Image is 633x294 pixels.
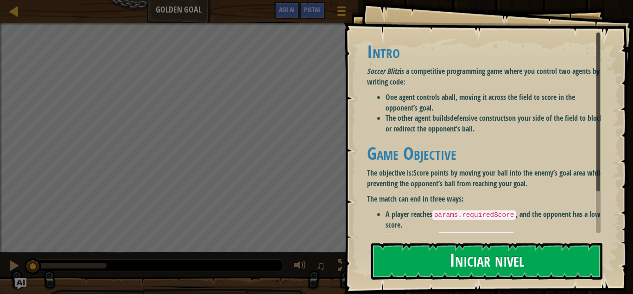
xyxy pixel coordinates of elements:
li: The match reaches — the player with the higher score wins. [386,230,608,252]
h1: Intro [367,42,608,61]
strong: defensive constructs [450,113,508,123]
button: Cambia a pantalla completa. [335,257,353,276]
p: The objective is: [367,168,608,189]
li: The other agent builds on your side of the field to block or redirect the opponent’s ball. [386,113,608,134]
li: A player reaches , and the opponent has a lower score. [386,209,608,230]
em: Soccer Blitz [367,66,399,76]
li: One agent controls a , moving it across the field to score in the opponent’s goal. [386,92,608,113]
strong: ball [445,92,456,102]
h1: Game Objective [367,144,608,163]
p: is a competitive programming game where you control two agents by writing code: [367,66,608,87]
button: Mostrar menú de juego [330,2,353,24]
code: params.resolveTime [438,232,514,241]
button: ♫ [314,257,330,276]
span: ♫ [316,259,325,273]
p: The match can end in three ways: [367,194,608,204]
button: Ask AI [15,278,26,289]
strong: Score points by moving your ball into the enemy’s goal area while preventing the opponent’s ball ... [367,168,603,189]
button: Ask AI [274,2,299,19]
span: Pistas [304,5,321,14]
code: params.requiredScore [432,210,516,220]
button: Iniciar nivel [371,243,602,280]
button: Ajustar el volúmen [291,257,310,276]
span: Ask AI [279,5,295,14]
button: Ctrl + P: Pause [5,257,23,276]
